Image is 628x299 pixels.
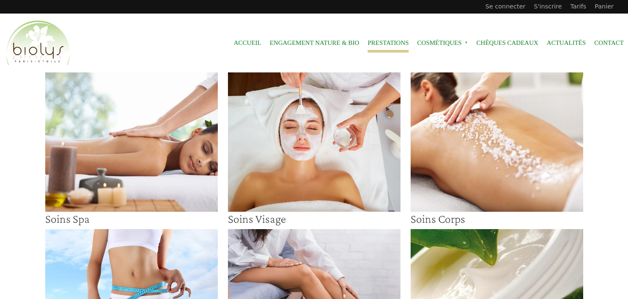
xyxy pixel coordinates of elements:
a: Accueil [234,33,261,53]
h3: Soins Spa [45,212,218,226]
a: Engagement Nature & Bio [270,33,359,53]
img: Accueil [4,19,72,67]
img: soins spa institut biolys paris [45,72,218,212]
h3: Soins Corps [411,212,583,226]
a: Prestations [367,33,409,53]
h3: Soins Visage [228,212,400,226]
a: Actualités [547,33,586,53]
img: Soins visage institut biolys paris [228,72,400,212]
a: Chèques cadeaux [477,33,538,53]
span: » [465,41,468,44]
span: Cosmétiques [417,33,468,53]
img: Soins Corps [411,72,583,212]
a: Contact [594,33,624,53]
